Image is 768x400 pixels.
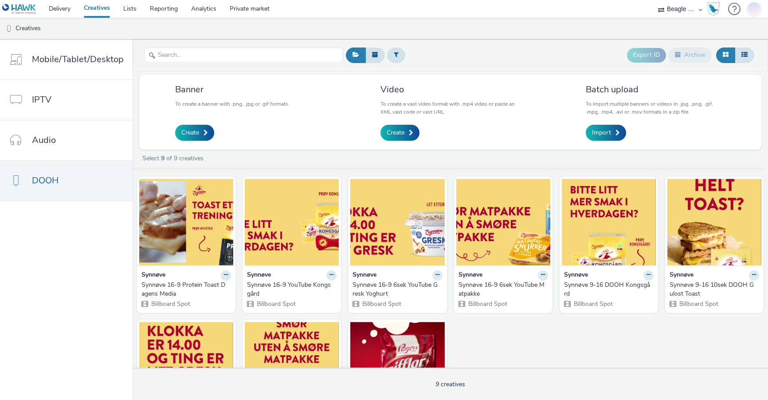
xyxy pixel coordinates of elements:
[735,48,754,63] button: Table
[458,281,545,299] div: Synnøve 16-9 6sek YouTube Matpakke
[670,281,756,299] div: Synnøve 9-16 10sek DOOH Gulost Toast
[380,125,419,141] a: Create
[435,380,465,388] span: 9 creatives
[716,48,735,63] button: Grid
[380,100,521,116] p: To create a vast video format with .mp4 video or paste an XML vast code or vast URL.
[32,134,56,147] span: Audio
[668,48,712,63] button: Archive
[380,83,521,95] h3: Video
[667,179,761,265] img: Synnøve 9-16 10sek DOOH Gulost Toast visual
[175,125,214,141] a: Create
[181,128,199,137] span: Create
[141,270,165,281] strong: Synnøve
[678,300,718,308] span: Billboard Spot
[670,281,759,299] a: Synnøve 9-16 10sek DOOH Gulost Toast
[564,281,654,299] a: Synnøve 9-16 DOOH Kongsgård
[353,270,376,281] strong: Synnøve
[4,24,13,33] img: dooh
[256,300,296,308] span: Billboard Spot
[247,281,337,299] a: Synnøve 16-9 YouTube Kongsgård
[32,174,59,187] span: DOOH
[586,100,726,116] p: To import multiple banners or videos in .jpg, .png, .gif, .mpg, .mp4, .avi or .mov formats in a z...
[467,300,507,308] span: Billboard Spot
[175,100,290,108] p: To create a banner with .png, .jpg or .gif formats.
[707,2,720,16] img: Hawk Academy
[707,2,724,16] a: Hawk Academy
[586,125,626,141] a: Import
[353,281,439,299] div: Synnøve 16-9 6sek YouTube Gresk Yoghurt
[141,154,207,162] a: Select of 9 creatives
[175,83,290,95] h3: Banner
[141,281,231,299] a: Synnøve 16-9 Protein Toast Dagens Media
[564,270,588,281] strong: Synnøve
[586,83,726,95] h3: Batch upload
[627,48,666,62] button: Export ID
[150,300,190,308] span: Billboard Spot
[458,281,548,299] a: Synnøve 16-9 6sek YouTube Matpakke
[353,281,442,299] a: Synnøve 16-9 6sek YouTube Gresk Yoghurt
[564,281,650,299] div: Synnøve 9-16 DOOH Kongsgård
[2,4,36,15] img: undefined Logo
[361,300,401,308] span: Billboard Spot
[456,179,550,265] img: Synnøve 16-9 6sek YouTube Matpakke visual
[144,48,344,63] input: Search...
[245,179,339,265] img: Synnøve 16-9 YouTube Kongsgård visual
[573,300,613,308] span: Billboard Spot
[670,270,694,281] strong: Synnøve
[387,128,404,137] span: Create
[562,179,656,265] img: Synnøve 9-16 DOOH Kongsgård visual
[247,270,271,281] strong: Synnøve
[139,179,233,265] img: Synnøve 16-9 Protein Toast Dagens Media visual
[592,128,611,137] span: Import
[247,281,333,299] div: Synnøve 16-9 YouTube Kongsgård
[32,93,51,106] span: IPTV
[458,270,482,281] strong: Synnøve
[141,281,227,299] div: Synnøve 16-9 Protein Toast Dagens Media
[161,154,165,162] strong: 9
[32,53,124,66] span: Mobile/Tablet/Desktop
[350,179,444,265] img: Synnøve 16-9 6sek YouTube Gresk Yoghurt visual
[748,0,761,17] img: Jonas Bruzga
